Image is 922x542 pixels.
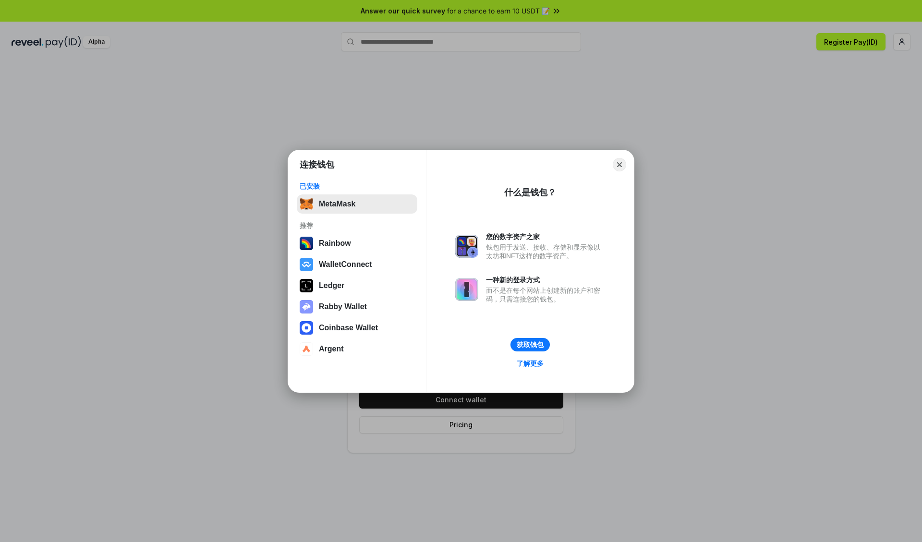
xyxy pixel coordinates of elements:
[517,340,544,349] div: 获取钱包
[300,237,313,250] img: svg+xml,%3Csvg%20width%3D%22120%22%20height%3D%22120%22%20viewBox%3D%220%200%20120%20120%22%20fil...
[300,342,313,356] img: svg+xml,%3Csvg%20width%3D%2228%22%20height%3D%2228%22%20viewBox%3D%220%200%2028%2028%22%20fill%3D...
[300,159,334,170] h1: 连接钱包
[455,278,478,301] img: svg+xml,%3Csvg%20xmlns%3D%22http%3A%2F%2Fwww.w3.org%2F2000%2Fsvg%22%20fill%3D%22none%22%20viewBox...
[319,281,344,290] div: Ledger
[319,200,355,208] div: MetaMask
[319,324,378,332] div: Coinbase Wallet
[510,338,550,351] button: 获取钱包
[297,339,417,359] button: Argent
[486,243,605,260] div: 钱包用于发送、接收、存储和显示像以太坊和NFT这样的数字资产。
[319,345,344,353] div: Argent
[300,221,414,230] div: 推荐
[297,234,417,253] button: Rainbow
[455,235,478,258] img: svg+xml,%3Csvg%20xmlns%3D%22http%3A%2F%2Fwww.w3.org%2F2000%2Fsvg%22%20fill%3D%22none%22%20viewBox...
[300,182,414,191] div: 已安装
[300,300,313,313] img: svg+xml,%3Csvg%20xmlns%3D%22http%3A%2F%2Fwww.w3.org%2F2000%2Fsvg%22%20fill%3D%22none%22%20viewBox...
[486,286,605,303] div: 而不是在每个网站上创建新的账户和密码，只需连接您的钱包。
[300,279,313,292] img: svg+xml,%3Csvg%20xmlns%3D%22http%3A%2F%2Fwww.w3.org%2F2000%2Fsvg%22%20width%3D%2228%22%20height%3...
[297,276,417,295] button: Ledger
[319,260,372,269] div: WalletConnect
[300,321,313,335] img: svg+xml,%3Csvg%20width%3D%2228%22%20height%3D%2228%22%20viewBox%3D%220%200%2028%2028%22%20fill%3D...
[486,276,605,284] div: 一种新的登录方式
[319,302,367,311] div: Rabby Wallet
[486,232,605,241] div: 您的数字资产之家
[511,357,549,370] a: 了解更多
[504,187,556,198] div: 什么是钱包？
[297,318,417,337] button: Coinbase Wallet
[297,194,417,214] button: MetaMask
[613,158,626,171] button: Close
[297,297,417,316] button: Rabby Wallet
[300,258,313,271] img: svg+xml,%3Csvg%20width%3D%2228%22%20height%3D%2228%22%20viewBox%3D%220%200%2028%2028%22%20fill%3D...
[297,255,417,274] button: WalletConnect
[319,239,351,248] div: Rainbow
[517,359,544,368] div: 了解更多
[300,197,313,211] img: svg+xml,%3Csvg%20fill%3D%22none%22%20height%3D%2233%22%20viewBox%3D%220%200%2035%2033%22%20width%...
